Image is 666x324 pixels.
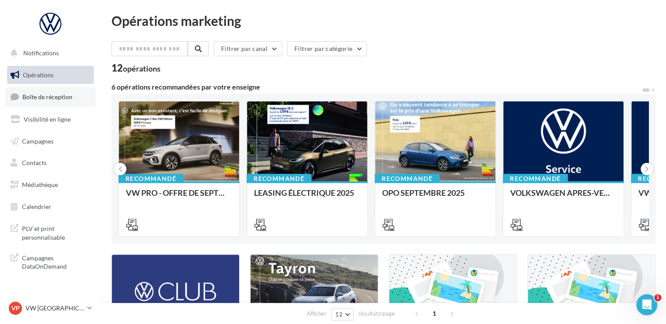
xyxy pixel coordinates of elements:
div: 12 [111,63,161,73]
span: Visibilité en ligne [24,115,71,123]
span: Contacts [22,159,47,166]
a: Campagnes [5,132,96,151]
span: Opérations [23,71,54,79]
div: OPO SEPTEMBRE 2025 [382,188,488,206]
button: 12 [331,308,354,320]
button: Notifications [5,44,92,62]
div: Opérations marketing [111,14,655,27]
span: 1 [654,294,661,301]
a: VP VW [GEOGRAPHIC_DATA] 20 [7,300,94,317]
a: Visibilité en ligne [5,110,96,129]
span: résultats/page [358,310,395,318]
span: Notifications [23,49,59,57]
a: Médiathèque [5,176,96,194]
div: Recommandé [375,174,440,184]
span: Campagnes DataOnDemand [22,252,90,271]
a: Boîte de réception [5,87,96,106]
a: Calendrier [5,198,96,216]
span: Médiathèque [22,181,58,188]
span: Campagnes [22,137,54,144]
iframe: Intercom live chat [636,294,657,315]
span: 1 [427,306,441,320]
div: Recommandé [503,174,568,184]
div: Recommandé [118,174,183,184]
span: Calendrier [22,203,51,210]
span: Afficher [307,310,326,318]
span: Boîte de réception [22,93,72,101]
button: Filtrer par catégorie [287,41,367,56]
button: Filtrer par canal [214,41,282,56]
div: 6 opérations recommandées par votre enseigne [111,83,641,90]
a: Opérations [5,66,96,84]
div: LEASING ÉLECTRIQUE 2025 [254,188,360,206]
div: VOLKSWAGEN APRES-VENTE [510,188,616,206]
div: opérations [123,65,161,72]
a: Contacts [5,154,96,172]
p: VW [GEOGRAPHIC_DATA] 20 [25,304,84,313]
div: Recommandé [247,174,312,184]
span: VP [11,304,20,313]
span: PLV et print personnalisable [22,223,90,241]
a: PLV et print personnalisable [5,219,96,245]
span: 12 [335,311,343,318]
a: Campagnes DataOnDemand [5,248,96,274]
div: VW PRO - OFFRE DE SEPTEMBRE 25 [126,188,232,206]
